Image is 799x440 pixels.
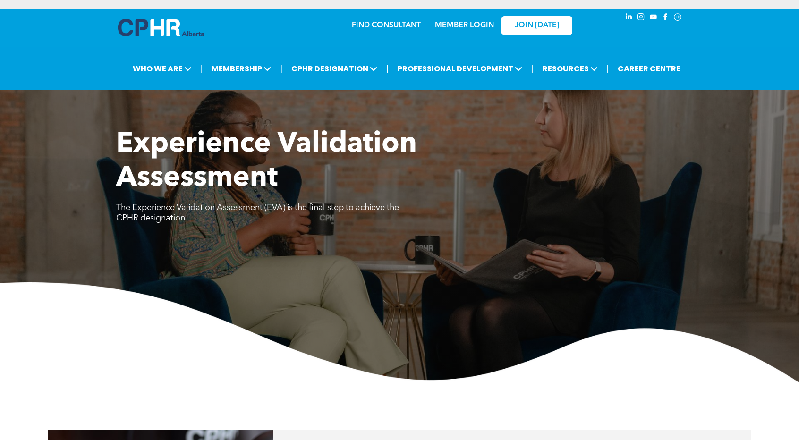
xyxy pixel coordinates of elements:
[540,60,601,77] span: RESOURCES
[435,22,494,29] a: MEMBER LOGIN
[118,19,204,36] img: A blue and white logo for cp alberta
[116,203,399,222] span: The Experience Validation Assessment (EVA) is the final step to achieve the CPHR designation.
[130,60,195,77] span: WHO WE ARE
[672,12,683,25] a: Social network
[623,12,634,25] a: linkedin
[201,59,203,78] li: |
[280,59,282,78] li: |
[209,60,274,77] span: MEMBERSHIP
[352,22,421,29] a: FIND CONSULTANT
[515,21,559,30] span: JOIN [DATE]
[386,59,389,78] li: |
[395,60,525,77] span: PROFESSIONAL DEVELOPMENT
[615,60,683,77] a: CAREER CENTRE
[660,12,671,25] a: facebook
[648,12,658,25] a: youtube
[636,12,646,25] a: instagram
[116,130,417,193] span: Experience Validation Assessment
[531,59,534,78] li: |
[289,60,380,77] span: CPHR DESIGNATION
[607,59,609,78] li: |
[501,16,572,35] a: JOIN [DATE]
